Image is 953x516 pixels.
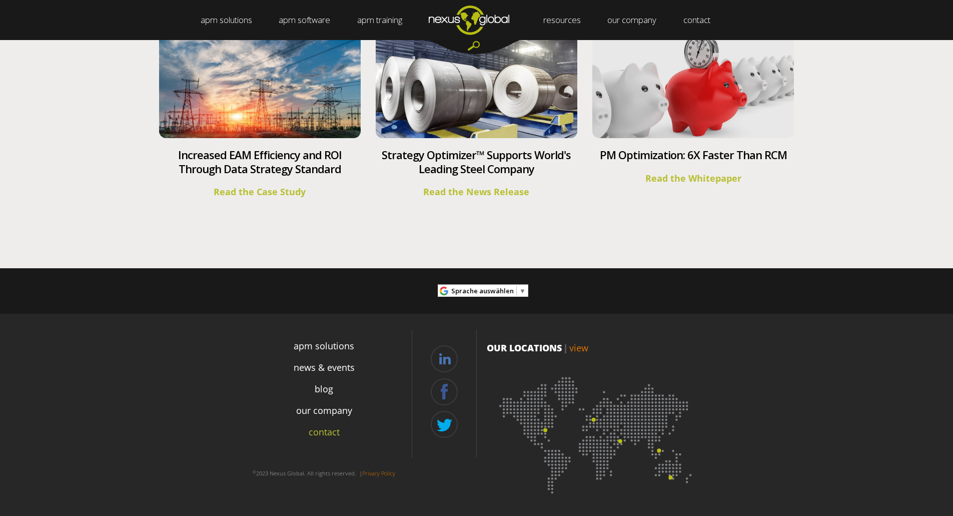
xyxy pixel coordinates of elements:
a: Read the Case Study [214,186,306,198]
a: PM Optimization: 6X Faster Than RCM [600,147,787,162]
a: blog [315,382,333,396]
a: Strategy Optimizer™ Supports World's Leading Steel Company [382,147,571,176]
a: Increased EAM Efficiency and ROI Through Data Strategy Standard [178,147,342,176]
a: news & events [294,361,355,374]
span: ▼ [519,286,526,295]
span: | [563,342,568,354]
a: Sprache auswählen​ [451,283,526,299]
sup: © [253,469,256,474]
a: Read the Whitepaper [645,172,741,184]
p: OUR LOCATIONS [487,341,707,354]
span: ​ [516,286,517,295]
img: Location map [487,364,707,499]
a: contact [309,425,340,439]
a: view [569,342,588,354]
a: our company [296,404,352,417]
a: apm solutions [294,339,354,353]
a: Privacy Policy [362,469,395,477]
span: Sprache auswählen [451,286,514,295]
div: Navigation Menu [237,335,412,461]
a: Read the News Release [423,186,529,198]
p: 2023 Nexus Global. All rights reserved. | [237,465,412,481]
